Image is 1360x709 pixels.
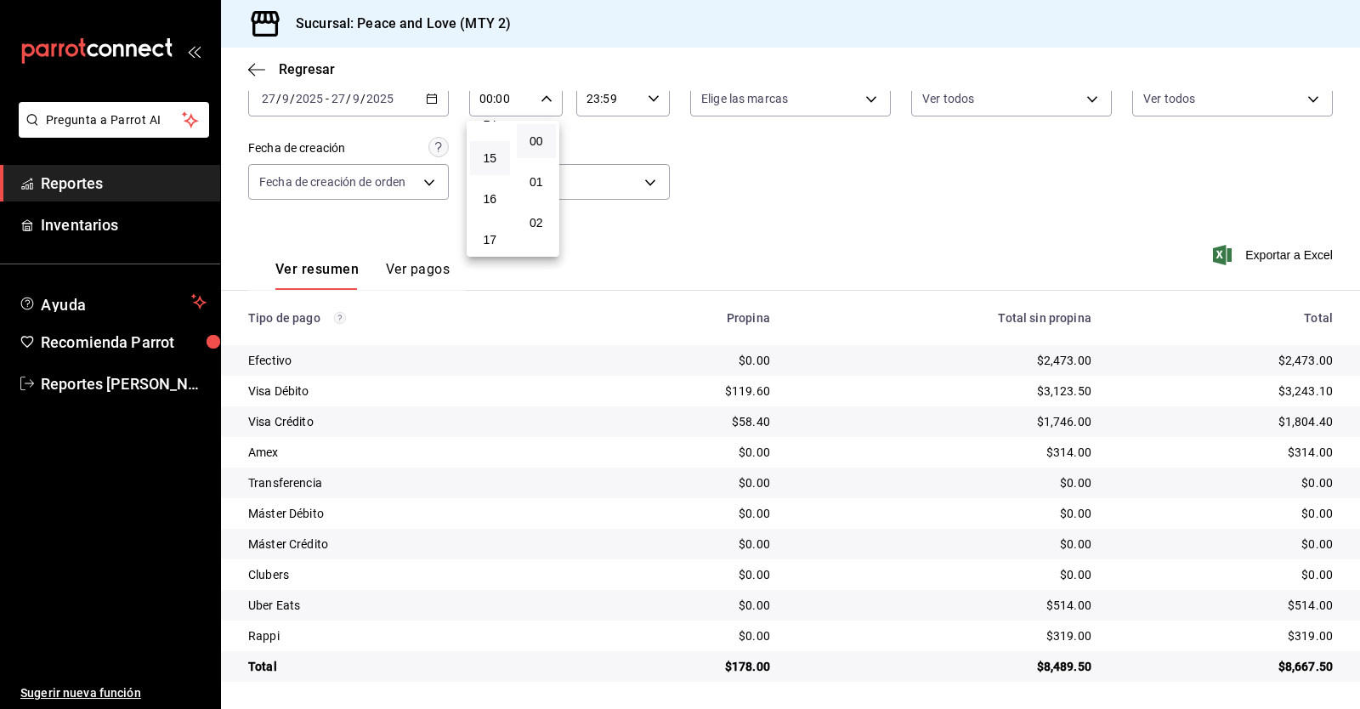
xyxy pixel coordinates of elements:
[470,223,510,257] button: 17
[527,175,547,189] span: 01
[527,216,547,230] span: 02
[480,233,500,247] span: 17
[480,192,500,206] span: 16
[517,206,557,240] button: 02
[527,134,547,148] span: 00
[517,165,557,199] button: 01
[470,182,510,216] button: 16
[480,151,500,165] span: 15
[517,124,557,158] button: 00
[470,141,510,175] button: 15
